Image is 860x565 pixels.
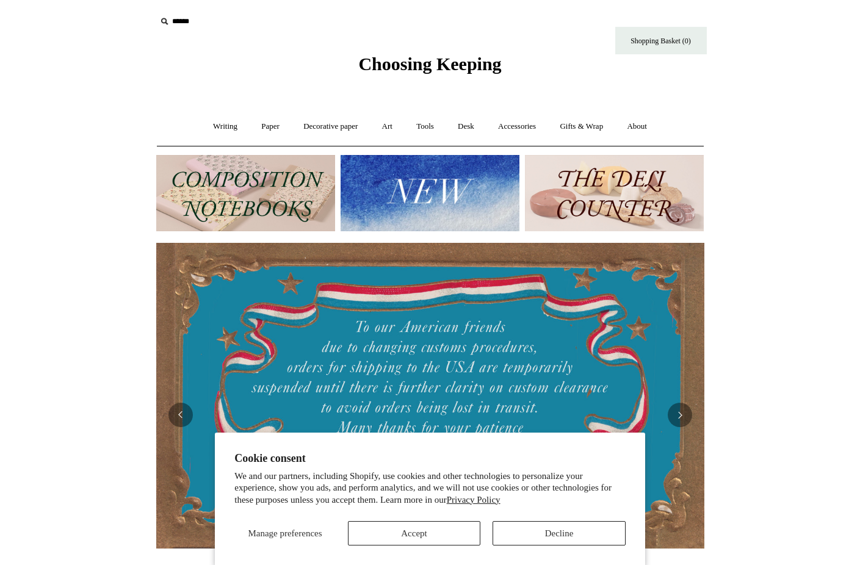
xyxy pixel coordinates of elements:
[493,521,626,545] button: Decline
[341,155,519,231] img: New.jpg__PID:f73bdf93-380a-4a35-bcfe-7823039498e1
[156,155,335,231] img: 202302 Composition ledgers.jpg__PID:69722ee6-fa44-49dd-a067-31375e5d54ec
[234,452,626,465] h2: Cookie consent
[358,63,501,72] a: Choosing Keeping
[348,521,481,545] button: Accept
[549,110,614,143] a: Gifts & Wrap
[616,110,658,143] a: About
[487,110,547,143] a: Accessories
[202,110,248,143] a: Writing
[405,110,445,143] a: Tools
[371,110,403,143] a: Art
[615,27,707,54] a: Shopping Basket (0)
[668,403,692,427] button: Next
[358,54,501,74] span: Choosing Keeping
[234,521,336,545] button: Manage preferences
[292,110,369,143] a: Decorative paper
[168,403,193,427] button: Previous
[525,155,704,231] img: The Deli Counter
[248,528,322,538] span: Manage preferences
[234,470,626,506] p: We and our partners, including Shopify, use cookies and other technologies to personalize your ex...
[447,110,485,143] a: Desk
[250,110,291,143] a: Paper
[156,243,704,548] img: USA PSA .jpg__PID:33428022-6587-48b7-8b57-d7eefc91f15a
[447,495,500,505] a: Privacy Policy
